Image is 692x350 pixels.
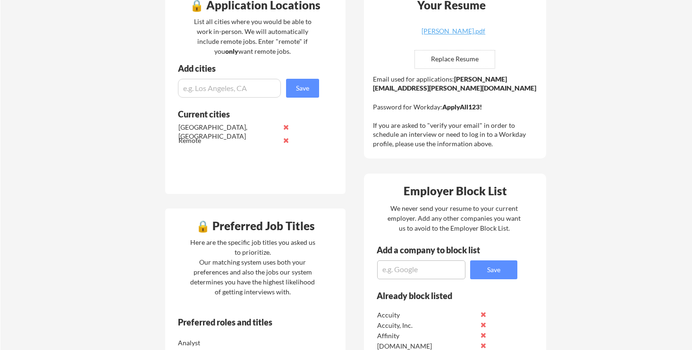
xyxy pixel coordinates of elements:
a: [PERSON_NAME].pdf [397,28,510,42]
div: Add a company to block list [377,246,495,254]
div: List all cities where you would be able to work in-person. We will automatically include remote j... [188,17,318,56]
div: Preferred roles and titles [178,318,306,326]
button: Save [470,260,517,279]
div: Email used for applications: Password for Workday: If you are asked to "verify your email" in ord... [373,75,540,149]
input: e.g. Los Angeles, CA [178,79,281,98]
div: Affinity [377,331,477,341]
div: 🔒 Preferred Job Titles [168,220,343,232]
div: Current cities [178,110,309,118]
strong: [PERSON_NAME][EMAIL_ADDRESS][PERSON_NAME][DOMAIN_NAME] [373,75,536,92]
div: Remote [178,136,278,145]
div: Here are the specific job titles you asked us to prioritize. Our matching system uses both your p... [188,237,318,297]
div: Accuity [377,310,477,320]
div: Employer Block List [368,185,543,197]
div: We never send your resume to your current employer. Add any other companies you want us to avoid ... [387,203,522,233]
div: [PERSON_NAME].pdf [397,28,510,34]
div: Analyst [178,338,278,348]
div: [GEOGRAPHIC_DATA], [GEOGRAPHIC_DATA] [178,123,278,141]
div: Add cities [178,64,321,73]
div: Already block listed [377,292,505,300]
strong: ApplyAll123! [442,103,482,111]
strong: only [225,47,238,55]
div: Accuity, Inc. [377,321,477,330]
button: Save [286,79,319,98]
